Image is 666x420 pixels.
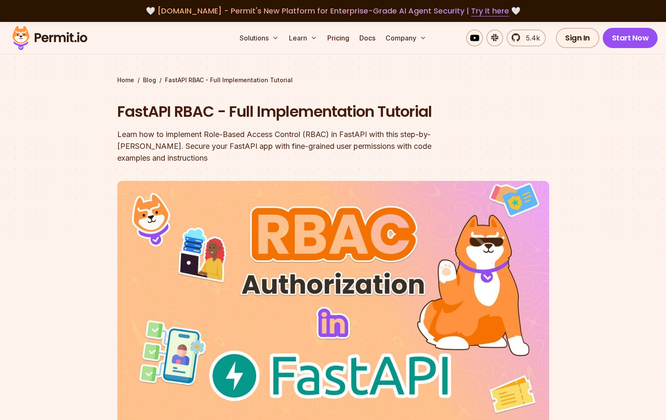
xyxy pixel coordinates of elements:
div: 🤍 🤍 [20,5,646,17]
span: 5.4k [521,33,540,43]
button: Company [382,30,430,46]
a: Try it here [471,5,509,16]
a: Sign In [556,28,599,48]
img: Permit logo [8,24,91,52]
a: Start Now [603,28,658,48]
a: Docs [356,30,379,46]
a: Blog [143,76,156,84]
a: Home [117,76,134,84]
button: Learn [286,30,321,46]
div: Learn how to implement Role-Based Access Control (RBAC) in FastAPI with this step-by-[PERSON_NAME... [117,129,441,164]
span: [DOMAIN_NAME] - Permit's New Platform for Enterprise-Grade AI Agent Security | [157,5,509,16]
a: 5.4k [507,30,546,46]
a: Pricing [324,30,353,46]
div: / / [117,76,549,84]
button: Solutions [236,30,282,46]
h1: FastAPI RBAC - Full Implementation Tutorial [117,101,441,122]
